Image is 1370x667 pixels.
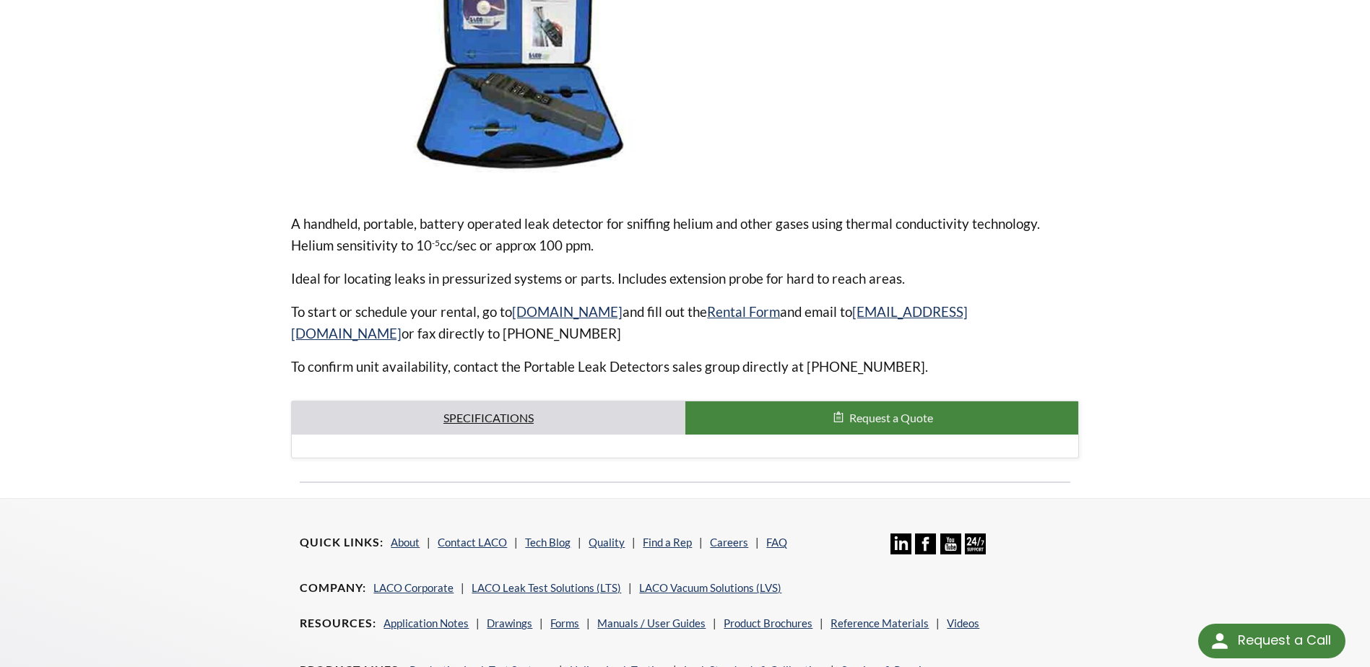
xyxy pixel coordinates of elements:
[525,536,571,549] a: Tech Blog
[472,581,621,594] a: LACO Leak Test Solutions (LTS)
[373,581,454,594] a: LACO Corporate
[432,237,440,248] sup: -5
[1198,624,1345,658] div: Request a Call
[643,536,692,549] a: Find a Rep
[383,616,469,629] a: Application Notes
[512,303,623,320] a: [DOMAIN_NAME]
[766,536,787,549] a: FAQ
[300,535,383,550] h4: Quick Links
[707,303,780,320] a: Rental Form
[300,580,366,596] h4: Company
[639,581,781,594] a: LACO Vacuum Solutions (LVS)
[597,616,706,629] a: Manuals / User Guides
[291,268,1078,289] p: Ideal for locating leaks in pressurized systems or parts. Includes extension probe for hard to re...
[685,401,1078,435] button: Request a Quote
[831,616,929,629] a: Reference Materials
[947,616,979,629] a: Videos
[487,616,532,629] a: Drawings
[550,616,579,629] a: Forms
[291,356,1078,378] p: To confirm unit availability, contact the Portable Leak Detectors sales group directly at [PHONE_...
[438,536,507,549] a: Contact LACO
[292,401,685,435] a: Specifications
[291,213,1078,256] p: A handheld, portable, battery operated leak detector for sniffing helium and other gases using th...
[300,616,376,631] h4: Resources
[1238,624,1331,657] div: Request a Call
[849,411,933,424] span: Request a Quote
[1208,629,1231,653] img: round button
[724,616,812,629] a: Product Brochures
[965,544,986,557] a: 24/7 Support
[965,533,986,554] img: 24/7 Support Icon
[589,536,625,549] a: Quality
[291,301,1078,344] p: To start or schedule your rental, go to and fill out the and email to or fax directly to [PHONE_N...
[710,536,748,549] a: Careers
[391,536,420,549] a: About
